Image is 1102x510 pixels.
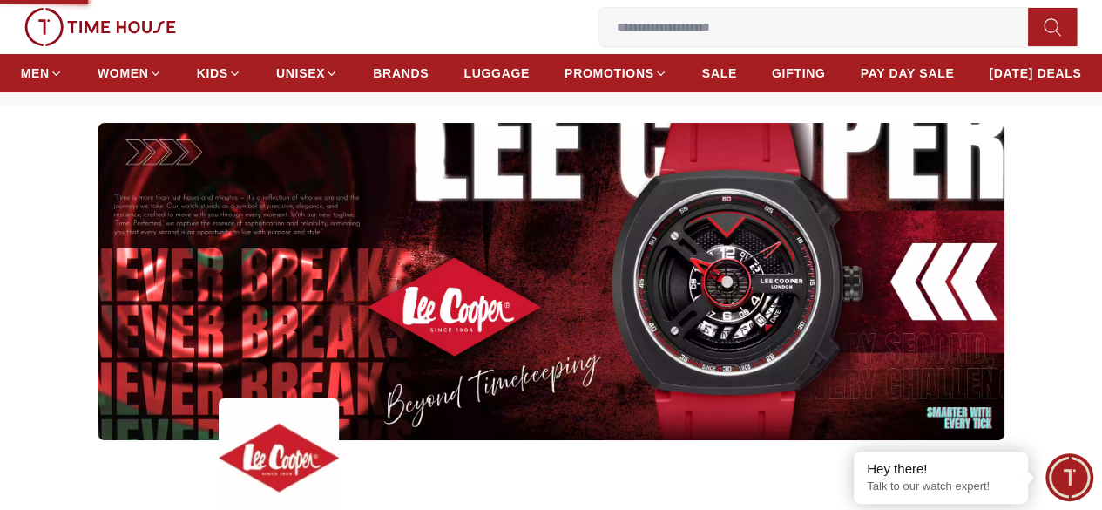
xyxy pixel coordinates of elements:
a: SALE [702,58,737,89]
a: GIFTING [772,58,826,89]
a: LUGGAGE [463,58,530,89]
span: PROMOTIONS [565,65,654,82]
a: BRANDS [373,58,429,89]
span: BRANDS [373,65,429,82]
span: WOMEN [98,65,149,82]
img: ... [98,123,1004,440]
span: UNISEX [276,65,325,82]
span: [DATE] DEALS [989,65,1081,82]
span: GIFTING [772,65,826,82]
a: [DATE] DEALS [989,58,1081,89]
span: MEN [21,65,50,82]
span: LUGGAGE [463,65,530,82]
span: SALE [702,65,737,82]
a: UNISEX [276,58,338,89]
img: ... [24,8,176,46]
div: Hey there! [867,460,1015,478]
a: WOMEN [98,58,162,89]
a: MEN [21,58,63,89]
span: KIDS [197,65,228,82]
div: Chat Widget [1045,453,1093,501]
p: Talk to our watch expert! [867,479,1015,494]
span: PAY DAY SALE [860,65,954,82]
a: PAY DAY SALE [860,58,954,89]
a: KIDS [197,58,241,89]
a: PROMOTIONS [565,58,667,89]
